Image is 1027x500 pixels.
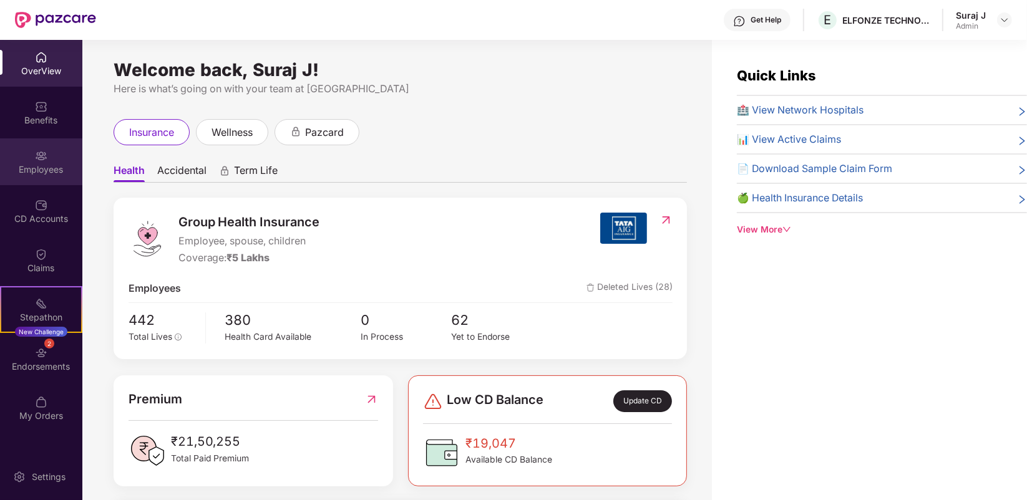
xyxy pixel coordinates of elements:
[737,223,1027,237] div: View More
[737,161,892,176] span: 📄 Download Sample Claim Form
[737,190,863,206] span: 🍏 Health Insurance Details
[423,434,460,471] img: CDBalanceIcon
[35,248,47,261] img: svg+xml;base64,PHN2ZyBpZD0iQ2xhaW0iIHhtbG5zPSJodHRwOi8vd3d3LnczLm9yZy8yMDAwL3N2ZyIgd2lkdGg9IjIwIi...
[465,434,552,453] span: ₹19,047
[171,452,250,466] span: Total Paid Premium
[751,15,781,25] div: Get Help
[129,332,172,342] span: Total Lives
[227,252,270,264] span: ₹5 Lakhs
[35,396,47,408] img: svg+xml;base64,PHN2ZyBpZD0iTXlfT3JkZXJzIiBkYXRhLW5hbWU9Ik15IE9yZGVycyIgeG1sbnM9Imh0dHA6Ly93d3cudz...
[13,471,26,483] img: svg+xml;base64,PHN2ZyBpZD0iU2V0dGluZy0yMHgyMCIgeG1sbnM9Imh0dHA6Ly93d3cudzMub3JnLzIwMDAvc3ZnIiB3aW...
[225,330,361,344] div: Health Card Available
[35,100,47,113] img: svg+xml;base64,PHN2ZyBpZD0iQmVuZWZpdHMiIHhtbG5zPSJodHRwOi8vd3d3LnczLm9yZy8yMDAwL3N2ZyIgd2lkdGg9Ij...
[733,15,746,27] img: svg+xml;base64,PHN2ZyBpZD0iSGVscC0zMngzMiIgeG1sbnM9Imh0dHA6Ly93d3cudzMub3JnLzIwMDAvc3ZnIiB3aWR0aD...
[129,220,166,257] img: logo
[290,126,301,137] div: animation
[178,213,320,232] span: Group Health Insurance
[28,471,69,483] div: Settings
[129,432,166,469] img: PaidPremiumIcon
[171,432,250,451] span: ₹21,50,255
[157,164,207,182] span: Accidental
[1,311,81,324] div: Stepathon
[15,12,96,28] img: New Pazcare Logo
[225,309,361,330] span: 380
[842,14,930,26] div: ELFONZE TECHNOLOGIES PRIVATE LIMITED
[129,309,197,330] span: 442
[129,390,182,409] span: Premium
[956,21,986,31] div: Admin
[600,213,647,244] img: insurerIcon
[587,284,595,292] img: deleteIcon
[782,225,791,234] span: down
[737,102,864,118] span: 🏥 View Network Hospitals
[178,250,320,266] div: Coverage:
[35,297,47,310] img: svg+xml;base64,PHN2ZyB4bWxucz0iaHR0cDovL3d3dy53My5vcmcvMjAwMC9zdmciIHdpZHRoPSIyMSIgaGVpZ2h0PSIyMC...
[305,125,344,140] span: pazcard
[361,330,451,344] div: In Process
[365,390,378,409] img: RedirectIcon
[447,390,543,412] span: Low CD Balance
[212,125,253,140] span: wellness
[175,334,182,341] span: info-circle
[35,199,47,211] img: svg+xml;base64,PHN2ZyBpZD0iQ0RfQWNjb3VudHMiIGRhdGEtbmFtZT0iQ0QgQWNjb3VudHMiIHhtbG5zPSJodHRwOi8vd3...
[219,165,230,176] div: animation
[234,164,278,182] span: Term Life
[35,150,47,162] img: svg+xml;base64,PHN2ZyBpZD0iRW1wbG95ZWVzIiB4bWxucz0iaHR0cDovL3d3dy53My5vcmcvMjAwMC9zdmciIHdpZHRoPS...
[465,453,552,467] span: Available CD Balance
[423,392,443,411] img: svg+xml;base64,PHN2ZyBpZD0iRGFuZ2VyLTMyeDMyIiB4bWxucz0iaHR0cDovL3d3dy53My5vcmcvMjAwMC9zdmciIHdpZH...
[451,330,542,344] div: Yet to Endorse
[660,214,673,226] img: RedirectIcon
[587,281,673,296] span: Deleted Lives (28)
[737,67,816,84] span: Quick Links
[956,9,986,21] div: Suraj J
[129,125,174,140] span: insurance
[35,347,47,359] img: svg+xml;base64,PHN2ZyBpZD0iRW5kb3JzZW1lbnRzIiB4bWxucz0iaHR0cDovL3d3dy53My5vcmcvMjAwMC9zdmciIHdpZH...
[35,51,47,64] img: svg+xml;base64,PHN2ZyBpZD0iSG9tZSIgeG1sbnM9Imh0dHA6Ly93d3cudzMub3JnLzIwMDAvc3ZnIiB3aWR0aD0iMjAiIG...
[114,164,145,182] span: Health
[361,309,451,330] span: 0
[1000,15,1010,25] img: svg+xml;base64,PHN2ZyBpZD0iRHJvcGRvd24tMzJ4MzIiIHhtbG5zPSJodHRwOi8vd3d3LnczLm9yZy8yMDAwL3N2ZyIgd2...
[114,81,687,97] div: Here is what’s going on with your team at [GEOGRAPHIC_DATA]
[613,390,672,412] div: Update CD
[1017,134,1027,147] span: right
[1017,105,1027,118] span: right
[129,281,181,296] span: Employees
[824,12,832,27] span: E
[451,309,542,330] span: 62
[178,233,320,249] span: Employee, spouse, children
[15,327,67,337] div: New Challenge
[44,339,54,349] div: 2
[1017,163,1027,176] span: right
[1017,193,1027,206] span: right
[114,65,687,75] div: Welcome back, Suraj J!
[737,132,841,147] span: 📊 View Active Claims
